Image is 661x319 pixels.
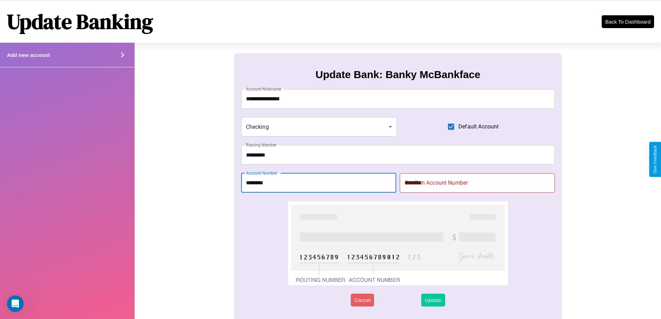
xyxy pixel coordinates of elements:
[653,145,658,174] div: Give Feedback
[7,7,153,36] h1: Update Banking
[7,295,24,312] iframe: Intercom live chat
[246,86,281,92] label: Account Nickname
[421,294,445,307] button: Update
[246,142,277,148] label: Routing Number
[315,69,480,81] h3: Update Bank: Banky McBankface
[241,117,397,136] div: Checking
[602,15,654,28] button: Back To Dashboard
[7,52,50,58] h4: Add new account
[288,201,508,285] img: check
[351,294,374,307] button: Cancel
[458,123,499,131] span: Default Account
[246,170,277,176] label: Account Number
